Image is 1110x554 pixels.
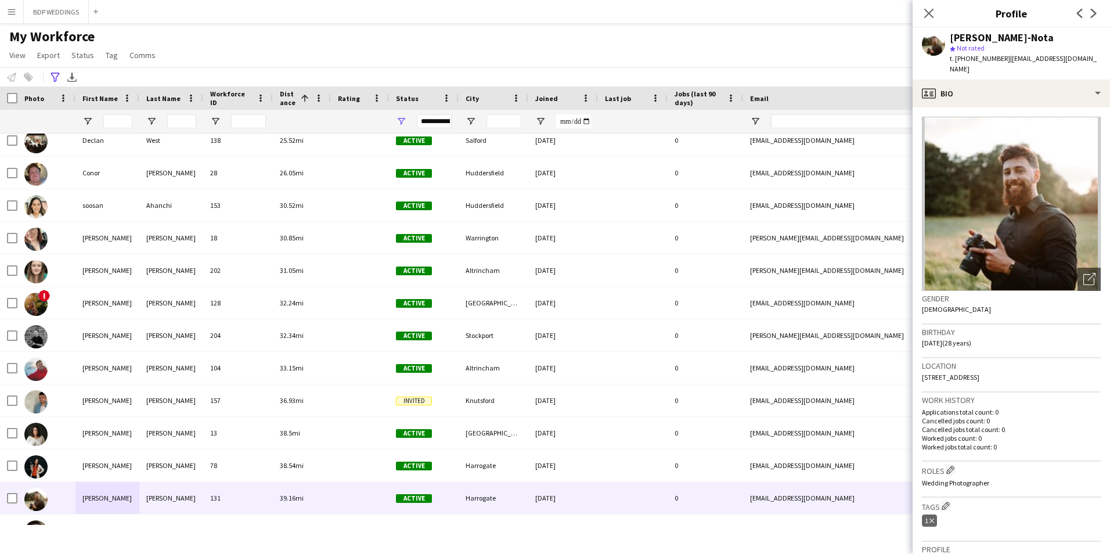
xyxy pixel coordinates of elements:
[1077,268,1101,291] div: Open photos pop-in
[203,449,273,481] div: 78
[280,396,304,405] span: 36.93mi
[396,397,432,405] span: Invited
[203,189,273,221] div: 153
[459,515,528,546] div: Frodsham
[528,449,598,481] div: [DATE]
[535,94,558,103] span: Joined
[528,157,598,189] div: [DATE]
[280,136,304,145] span: 25.52mi
[203,222,273,254] div: 18
[668,482,743,514] div: 0
[167,114,196,128] input: Last Name Filter Input
[139,157,203,189] div: [PERSON_NAME]
[750,94,769,103] span: Email
[203,254,273,286] div: 202
[203,384,273,416] div: 157
[922,395,1101,405] h3: Work history
[459,124,528,156] div: Salford
[203,319,273,351] div: 204
[203,124,273,156] div: 138
[280,89,296,107] span: Distance
[24,1,89,23] button: BDP WEDDINGS
[139,417,203,449] div: [PERSON_NAME]
[210,89,252,107] span: Workforce ID
[396,234,432,243] span: Active
[24,488,48,511] img: Ollie Glover-Nota
[103,114,132,128] input: First Name Filter Input
[528,417,598,449] div: [DATE]
[668,384,743,416] div: 0
[743,189,975,221] div: [EMAIL_ADDRESS][DOMAIN_NAME]
[743,449,975,481] div: [EMAIL_ADDRESS][DOMAIN_NAME]
[139,515,203,546] div: Merry
[24,358,48,381] img: Thomas Groves
[280,266,304,275] span: 31.05mi
[203,482,273,514] div: 131
[280,298,304,307] span: 32.24mi
[106,50,118,60] span: Tag
[528,287,598,319] div: [DATE]
[75,319,139,351] div: [PERSON_NAME]
[396,299,432,308] span: Active
[528,515,598,546] div: [DATE]
[922,425,1101,434] p: Cancelled jobs total count: 0
[24,325,48,348] img: Karl Mitchell
[24,520,48,544] img: Joel Merry
[459,189,528,221] div: Huddersfield
[101,48,122,63] a: Tag
[528,124,598,156] div: [DATE]
[24,130,48,153] img: Declan West
[139,449,203,481] div: [PERSON_NAME]
[24,195,48,218] img: soosan Ahanchi
[459,157,528,189] div: Huddersfield
[24,455,48,479] img: Sarah Warne
[210,116,221,127] button: Open Filter Menu
[675,89,722,107] span: Jobs (last 90 days)
[82,94,118,103] span: First Name
[922,443,1101,451] p: Worked jobs total count: 0
[466,116,476,127] button: Open Filter Menu
[528,319,598,351] div: [DATE]
[743,352,975,384] div: [EMAIL_ADDRESS][DOMAIN_NAME]
[65,70,79,84] app-action-btn: Export XLSX
[743,417,975,449] div: [EMAIL_ADDRESS][DOMAIN_NAME]
[743,287,975,319] div: [EMAIL_ADDRESS][DOMAIN_NAME]
[396,462,432,470] span: Active
[75,254,139,286] div: [PERSON_NAME]
[139,254,203,286] div: [PERSON_NAME]
[48,70,62,84] app-action-btn: Advanced filters
[24,260,48,283] img: Natalie Rawding
[24,293,48,316] img: Ione Collins
[459,482,528,514] div: Harrogate
[528,482,598,514] div: [DATE]
[459,319,528,351] div: Stockport
[139,482,203,514] div: [PERSON_NAME]
[139,319,203,351] div: [PERSON_NAME]
[280,364,304,372] span: 33.15mi
[139,222,203,254] div: [PERSON_NAME]
[668,189,743,221] div: 0
[129,50,156,60] span: Comms
[75,417,139,449] div: [PERSON_NAME]
[396,202,432,210] span: Active
[922,408,1101,416] p: Applications total count: 0
[922,416,1101,425] p: Cancelled jobs count: 0
[950,33,1054,43] div: [PERSON_NAME]-Nota
[75,124,139,156] div: Declan
[75,157,139,189] div: Conor
[743,222,975,254] div: [PERSON_NAME][EMAIL_ADDRESS][DOMAIN_NAME]
[71,50,94,60] span: Status
[556,114,591,128] input: Joined Filter Input
[75,482,139,514] div: [PERSON_NAME]
[280,494,304,502] span: 39.16mi
[743,482,975,514] div: [EMAIL_ADDRESS][DOMAIN_NAME]
[280,168,304,177] span: 26.05mi
[528,254,598,286] div: [DATE]
[668,417,743,449] div: 0
[396,136,432,145] span: Active
[743,384,975,416] div: [EMAIL_ADDRESS][DOMAIN_NAME]
[950,54,1097,73] span: | [EMAIL_ADDRESS][DOMAIN_NAME]
[24,94,44,103] span: Photo
[957,44,985,52] span: Not rated
[396,332,432,340] span: Active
